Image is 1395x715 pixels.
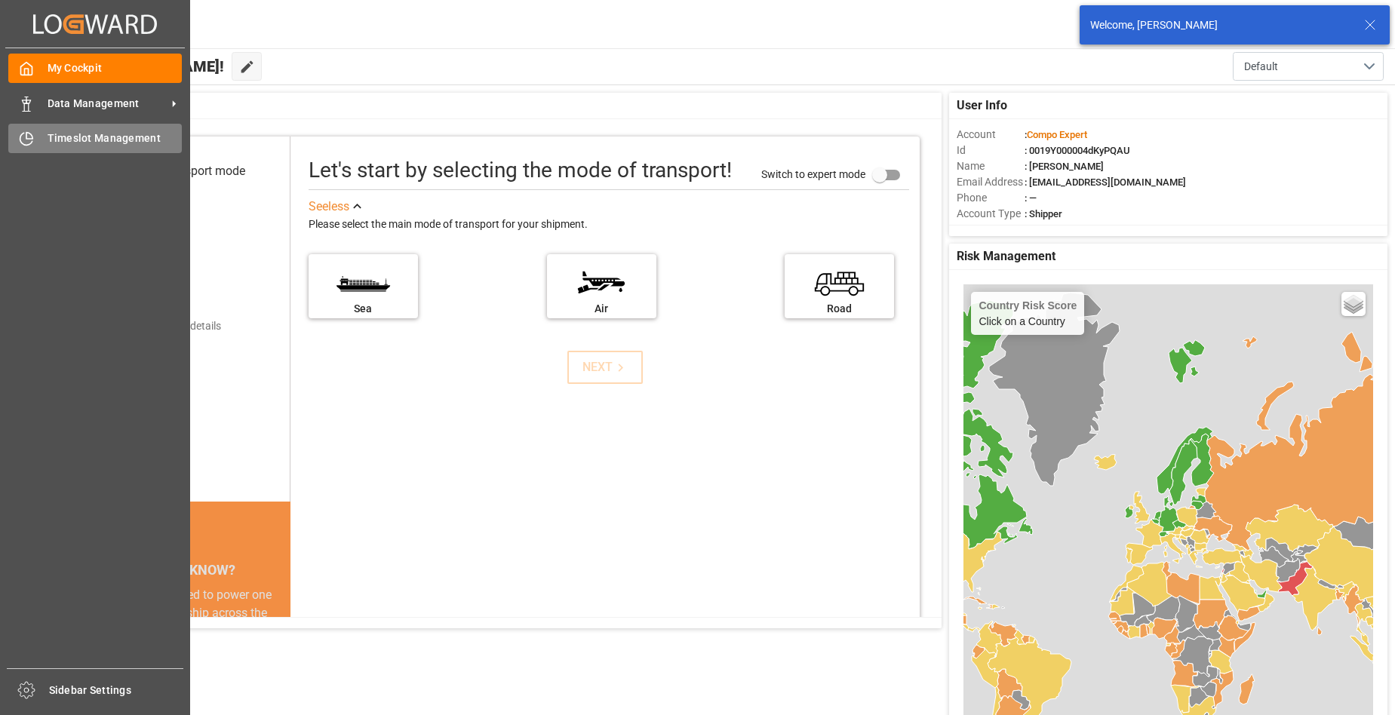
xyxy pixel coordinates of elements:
div: Air [555,301,649,317]
div: Please select the main mode of transport for your shipment. [309,216,909,234]
span: My Cockpit [48,60,183,76]
div: Select transport mode [128,162,245,180]
span: Id [957,143,1025,158]
a: Layers [1341,292,1366,316]
span: : [PERSON_NAME] [1025,161,1104,172]
div: Welcome, [PERSON_NAME] [1090,17,1350,33]
button: next slide / item [269,586,290,713]
a: My Cockpit [8,54,182,83]
span: : 0019Y000004dKyPQAU [1025,145,1130,156]
h4: Country Risk Score [979,299,1077,311]
span: : [EMAIL_ADDRESS][DOMAIN_NAME] [1025,176,1186,188]
span: Default [1244,59,1278,75]
span: Phone [957,190,1025,206]
span: Account Type [957,206,1025,222]
button: open menu [1233,52,1384,81]
button: NEXT [567,351,643,384]
div: Click on a Country [979,299,1077,327]
span: User Info [957,97,1007,115]
span: Account [957,127,1025,143]
span: Risk Management [957,247,1055,265]
div: NEXT [582,358,628,376]
a: Timeslot Management [8,124,182,153]
span: Compo Expert [1027,129,1087,140]
span: : [1025,129,1087,140]
span: Name [957,158,1025,174]
span: Data Management [48,96,167,112]
div: See less [309,198,349,216]
div: Sea [316,301,410,317]
div: Let's start by selecting the mode of transport! [309,155,732,186]
span: : — [1025,192,1037,204]
span: Switch to expert mode [761,167,865,180]
span: Sidebar Settings [49,683,184,698]
div: Road [792,301,886,317]
span: Timeslot Management [48,130,183,146]
span: Email Address [957,174,1025,190]
span: : Shipper [1025,208,1062,219]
